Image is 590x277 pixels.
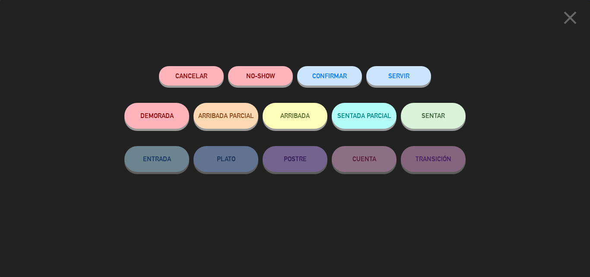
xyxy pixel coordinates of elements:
[198,112,254,119] span: ARRIBADA PARCIAL
[263,146,327,172] button: POSTRE
[297,66,362,86] button: CONFIRMAR
[332,103,397,129] button: SENTADA PARCIAL
[193,103,258,129] button: ARRIBADA PARCIAL
[193,146,258,172] button: PLATO
[332,146,397,172] button: CUENTA
[159,66,224,86] button: Cancelar
[422,112,445,119] span: SENTAR
[557,6,584,32] button: close
[401,103,466,129] button: SENTAR
[124,146,189,172] button: ENTRADA
[312,72,347,80] span: CONFIRMAR
[228,66,293,86] button: NO-SHOW
[124,103,189,129] button: DEMORADA
[366,66,431,86] button: SERVIR
[263,103,327,129] button: ARRIBADA
[401,146,466,172] button: TRANSICIÓN
[559,7,581,29] i: close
